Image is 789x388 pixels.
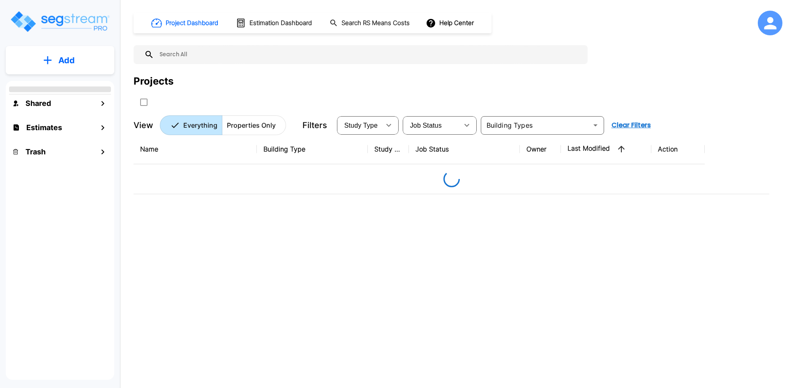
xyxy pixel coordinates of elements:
img: Logo [9,10,110,33]
input: Search All [154,45,584,64]
h1: Estimation Dashboard [249,18,312,28]
button: Estimation Dashboard [233,14,316,32]
p: View [134,119,153,131]
p: Add [58,54,75,67]
h1: Shared [25,98,51,109]
button: Open [590,119,601,131]
th: Action [651,134,705,164]
p: Filters [302,119,327,131]
input: Building Types [483,119,588,131]
div: Projects [134,74,173,89]
button: Clear Filters [608,117,654,133]
th: Name [134,134,257,164]
button: Add [6,48,114,72]
div: Select [339,114,381,137]
span: Job Status [410,122,442,129]
th: Building Type [257,134,368,164]
div: Platform [160,115,286,135]
button: Search RS Means Costs [326,15,414,31]
span: Study Type [344,122,378,129]
button: Project Dashboard [148,14,223,32]
th: Job Status [409,134,520,164]
h1: Search RS Means Costs [341,18,410,28]
th: Study Type [368,134,409,164]
h1: Trash [25,146,46,157]
button: Everything [160,115,222,135]
th: Owner [520,134,561,164]
button: Properties Only [222,115,286,135]
h1: Project Dashboard [166,18,218,28]
p: Everything [183,120,217,130]
p: Properties Only [227,120,276,130]
button: Help Center [424,15,477,31]
button: SelectAll [136,94,152,110]
div: Select [404,114,459,137]
h1: Estimates [26,122,62,133]
th: Last Modified [561,134,651,164]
